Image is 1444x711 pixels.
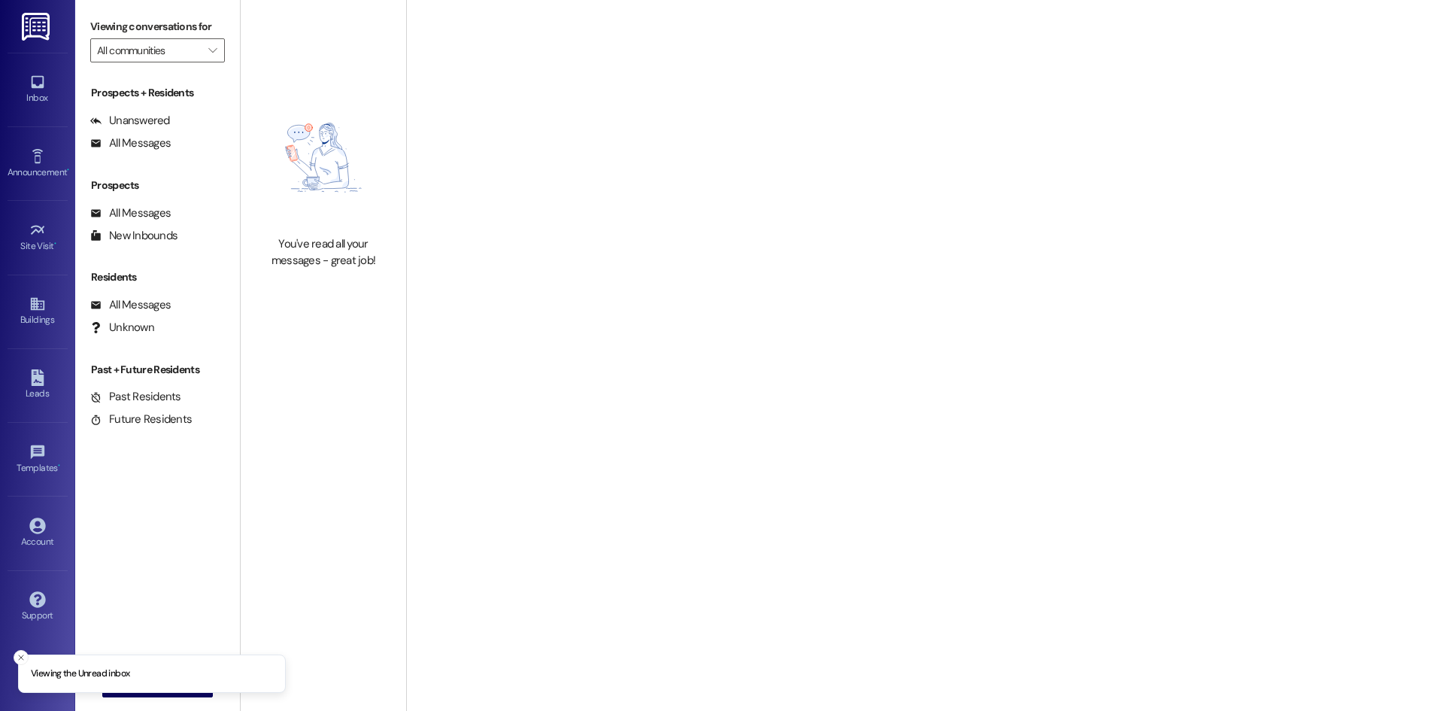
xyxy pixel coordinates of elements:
[54,239,56,249] span: •
[31,667,129,681] p: Viewing the Unread inbox
[257,236,390,269] div: You've read all your messages - great job!
[8,587,68,627] a: Support
[8,291,68,332] a: Buildings
[8,513,68,554] a: Account
[208,44,217,56] i: 
[22,13,53,41] img: ResiDesk Logo
[8,439,68,480] a: Templates •
[90,297,171,313] div: All Messages
[58,460,60,471] span: •
[75,269,240,285] div: Residents
[97,38,201,62] input: All communities
[75,178,240,193] div: Prospects
[90,15,225,38] label: Viewing conversations for
[14,650,29,665] button: Close toast
[75,85,240,101] div: Prospects + Residents
[90,135,171,151] div: All Messages
[90,412,192,427] div: Future Residents
[8,365,68,406] a: Leads
[8,217,68,258] a: Site Visit •
[90,205,171,221] div: All Messages
[8,69,68,110] a: Inbox
[90,389,181,405] div: Past Residents
[90,320,154,336] div: Unknown
[75,362,240,378] div: Past + Future Residents
[90,228,177,244] div: New Inbounds
[257,87,390,229] img: empty-state
[67,165,69,175] span: •
[90,113,170,129] div: Unanswered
